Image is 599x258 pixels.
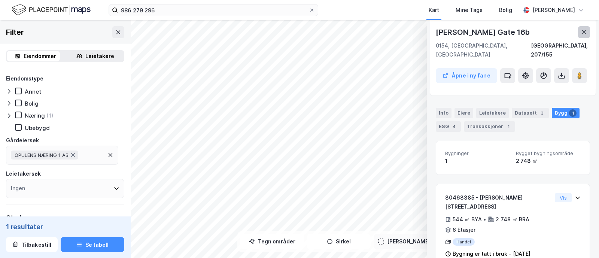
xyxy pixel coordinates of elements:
span: Bygget bygningsområde [516,150,581,157]
div: Leietakere [476,108,509,118]
div: [PERSON_NAME] Gate 16b [436,26,531,38]
div: 544 ㎡ BYA [453,215,482,224]
div: Eiendommer [24,52,56,61]
div: Leietakere [85,52,114,61]
div: Sted [6,213,22,222]
div: Filter [6,26,24,38]
div: Transaksjoner [464,121,515,132]
button: Sirkel [307,234,371,249]
img: logo.f888ab2527a4732fd821a326f86c7f29.svg [12,3,91,16]
button: Åpne i ny fane [436,68,497,83]
div: 0154, [GEOGRAPHIC_DATA], [GEOGRAPHIC_DATA] [436,41,531,59]
div: 1 [445,157,510,166]
div: 80468385 - [PERSON_NAME][STREET_ADDRESS] [445,193,552,211]
div: Annet [25,88,41,95]
iframe: Chat Widget [562,222,599,258]
div: Næring [25,112,45,119]
div: 2 748 ㎡ BRA [496,215,529,224]
div: Bolig [499,6,512,15]
div: Eiere [454,108,473,118]
div: [PERSON_NAME] [532,6,575,15]
div: Ingen [11,184,25,193]
button: Vis [555,193,572,202]
div: Leietakersøk [6,169,41,178]
div: Bolig [25,100,39,107]
div: 4 [450,123,458,130]
div: (1) [46,112,54,119]
div: 1 [505,123,512,130]
button: Tilbakestill [6,237,58,252]
div: Ubebygd [25,124,50,131]
div: [PERSON_NAME] til kartutsnitt [387,237,466,246]
button: Tegn områder [240,234,304,249]
div: [GEOGRAPHIC_DATA], 207/155 [531,41,590,59]
div: • [483,216,486,222]
input: Søk på adresse, matrikkel, gårdeiere, leietakere eller personer [118,4,309,16]
div: ESG [436,121,461,132]
div: Bygg [552,108,580,118]
div: 6 Etasjer [453,225,475,234]
div: Eiendomstype [6,74,43,83]
span: Bygninger [445,150,510,157]
div: Info [436,108,451,118]
span: OPULENS NÆRING 1 AS [15,152,69,158]
button: Se tabell [61,237,124,252]
div: Datasett [512,108,549,118]
div: Kart [429,6,439,15]
div: Gårdeiersøk [6,136,39,145]
div: 2 748 ㎡ [516,157,581,166]
div: Mine Tags [456,6,483,15]
div: 1 [569,109,577,117]
div: 1 resultater [6,222,124,231]
div: 3 [538,109,546,117]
